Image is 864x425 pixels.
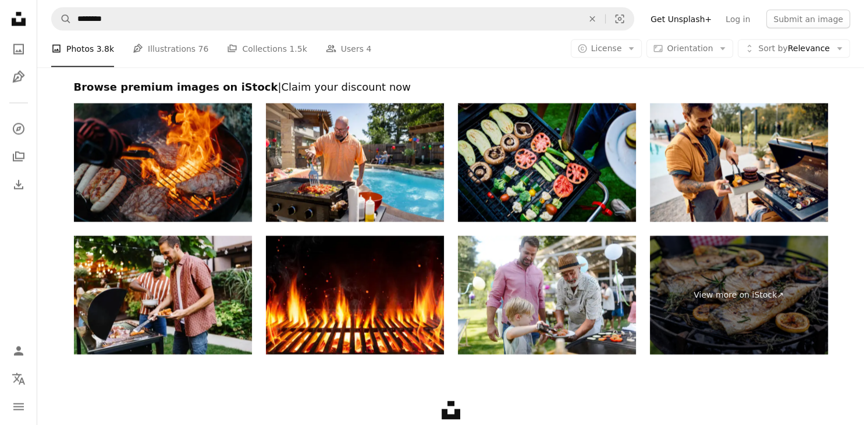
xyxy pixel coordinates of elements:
[606,8,634,30] button: Visual search
[7,367,30,390] button: Language
[7,7,30,33] a: Home — Unsplash
[7,37,30,60] a: Photos
[366,42,371,55] span: 4
[278,80,411,92] span: | Claim your discount now
[667,44,713,53] span: Orientation
[227,30,307,67] a: Collections 1.5k
[458,235,636,354] img: Father, grandfather and son grilling together at garden BBQ. Three generations of men at summer f...
[646,40,733,58] button: Orientation
[326,30,372,67] a: Users 4
[7,145,30,168] a: Collections
[7,65,30,88] a: Illustrations
[643,9,719,28] a: Get Unsplash+
[758,43,830,55] span: Relevance
[719,9,757,28] a: Log in
[74,80,828,94] h2: Browse premium images on iStock
[133,30,208,67] a: Illustrations 76
[74,235,252,354] img: Two male friends preparing a barbecue
[198,42,209,55] span: 76
[289,42,307,55] span: 1.5k
[591,44,622,53] span: License
[738,40,850,58] button: Sort byRelevance
[650,103,828,222] img: Happy man preparing barbecue for his friends in the backyard.
[52,8,72,30] button: Search Unsplash
[571,40,642,58] button: License
[266,103,444,222] img: Man making Mexican food while having a barbecue at home with his family
[758,44,787,53] span: Sort by
[766,9,850,28] button: Submit an image
[74,103,252,222] img: Close-Up Of Meat On Barbecue Grill
[7,173,30,196] a: Download History
[7,395,30,418] button: Menu
[7,117,30,140] a: Explore
[266,235,444,354] img: Barbecue Grill With Fire Flames - Empty Fire Grid On Black Background
[650,235,828,354] a: View more on iStock↗
[458,103,636,222] img: Top view of preparing and grilling vegetables at an outdoor barbecue party. Social gathering with...
[7,339,30,362] a: Log in / Sign up
[51,7,634,30] form: Find visuals sitewide
[579,8,605,30] button: Clear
